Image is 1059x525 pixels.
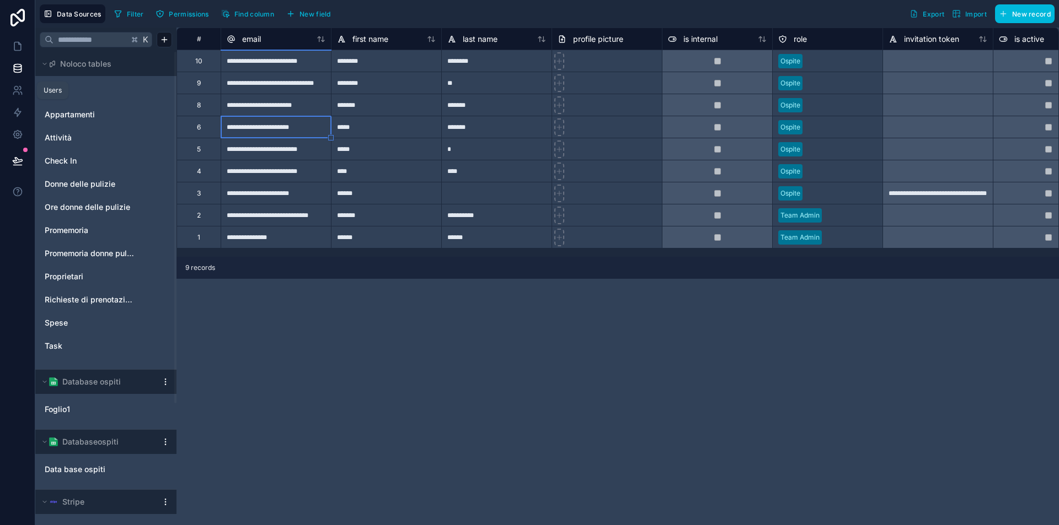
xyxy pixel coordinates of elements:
button: Import [948,4,991,23]
button: Data Sources [40,4,105,23]
span: Task [45,340,62,351]
span: Data base ospiti [45,464,105,475]
div: Ore donne delle pulizie [40,198,172,216]
span: Donne delle pulizie [45,178,115,190]
span: Filter [127,10,144,18]
div: Ospite [780,100,800,110]
span: 9 records [185,263,215,272]
span: is active [1014,34,1044,45]
span: New field [299,10,331,18]
span: Find column [234,10,274,18]
div: Richieste di prenotazione future [40,291,172,308]
span: Appartamenti [45,109,95,120]
span: email [242,34,261,45]
button: Permissions [152,6,212,22]
button: New record [995,4,1055,23]
a: User [45,86,134,97]
a: Check In [45,155,134,166]
div: Promemoria donne pulizia [40,245,172,262]
a: Promemoria [45,225,134,236]
a: Promemoria donne pulizia [45,248,134,259]
span: Promemoria [45,225,88,236]
span: last name [463,34,498,45]
button: Export [906,4,948,23]
div: 2 [197,211,201,220]
span: New record [1012,10,1051,18]
span: Export [923,10,944,18]
span: Attività [45,132,72,143]
button: Noloco tables [40,56,165,72]
button: Stripe [40,494,157,510]
span: Databaseospiti [62,436,119,447]
a: Foglio1 [45,404,145,415]
div: Attività [40,129,172,147]
span: Stripe [62,496,84,507]
div: Team Admin [780,232,820,242]
div: Ospite [780,144,800,154]
div: # [185,35,212,43]
a: New record [991,4,1055,23]
span: Import [965,10,987,18]
img: Google Sheets logo [49,377,58,386]
div: 1 [197,233,200,242]
a: Donne delle pulizie [45,178,134,190]
a: Data base ospiti [45,464,145,475]
span: Database ospiti [62,376,121,387]
div: Foglio1 [40,400,172,418]
span: Data Sources [57,10,101,18]
a: Ore donne delle pulizie [45,202,134,213]
div: Spese [40,314,172,332]
span: Ore donne delle pulizie [45,202,130,213]
div: 3 [197,189,201,198]
div: Task [40,337,172,355]
div: Ospite [780,122,800,132]
span: invitation token [904,34,959,45]
span: first name [352,34,388,45]
span: is internal [683,34,718,45]
div: 4 [197,167,201,176]
div: 5 [197,145,201,154]
a: Attività [45,132,134,143]
div: 8 [197,101,201,110]
div: 10 [195,57,202,66]
a: Proprietari [45,271,134,282]
div: Ospite [780,56,800,66]
span: Foglio1 [45,404,70,415]
button: Filter [110,6,148,22]
span: Check In [45,155,77,166]
span: Permissions [169,10,208,18]
div: Data base ospiti [40,461,172,478]
div: Ospite [780,78,800,88]
span: Spese [45,317,68,328]
span: Proprietari [45,271,83,282]
div: 9 [197,79,201,88]
div: Ospite [780,166,800,176]
a: Task [45,340,134,351]
span: role [794,34,807,45]
button: Google Sheets logoDatabaseospiti [40,434,157,450]
button: Google Sheets logoDatabase ospiti [40,374,157,389]
span: K [142,36,149,44]
div: Appartamenti [40,106,172,123]
a: Permissions [152,6,217,22]
div: Promemoria [40,221,172,239]
div: Team Admin [780,210,820,220]
span: profile picture [573,34,623,45]
img: svg+xml,%3c [49,497,58,506]
button: Find column [217,6,278,22]
a: Richieste di prenotazione future [45,294,134,305]
div: Proprietari [40,268,172,285]
div: 6 [197,123,201,132]
div: User [40,83,172,100]
button: New field [282,6,335,22]
a: Spese [45,317,134,328]
img: Google Sheets logo [49,437,58,446]
a: Appartamenti [45,109,134,120]
span: Noloco tables [60,58,111,69]
div: Donne delle pulizie [40,175,172,193]
div: Ospite [780,188,800,198]
div: Users [44,86,62,95]
div: Check In [40,152,172,170]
